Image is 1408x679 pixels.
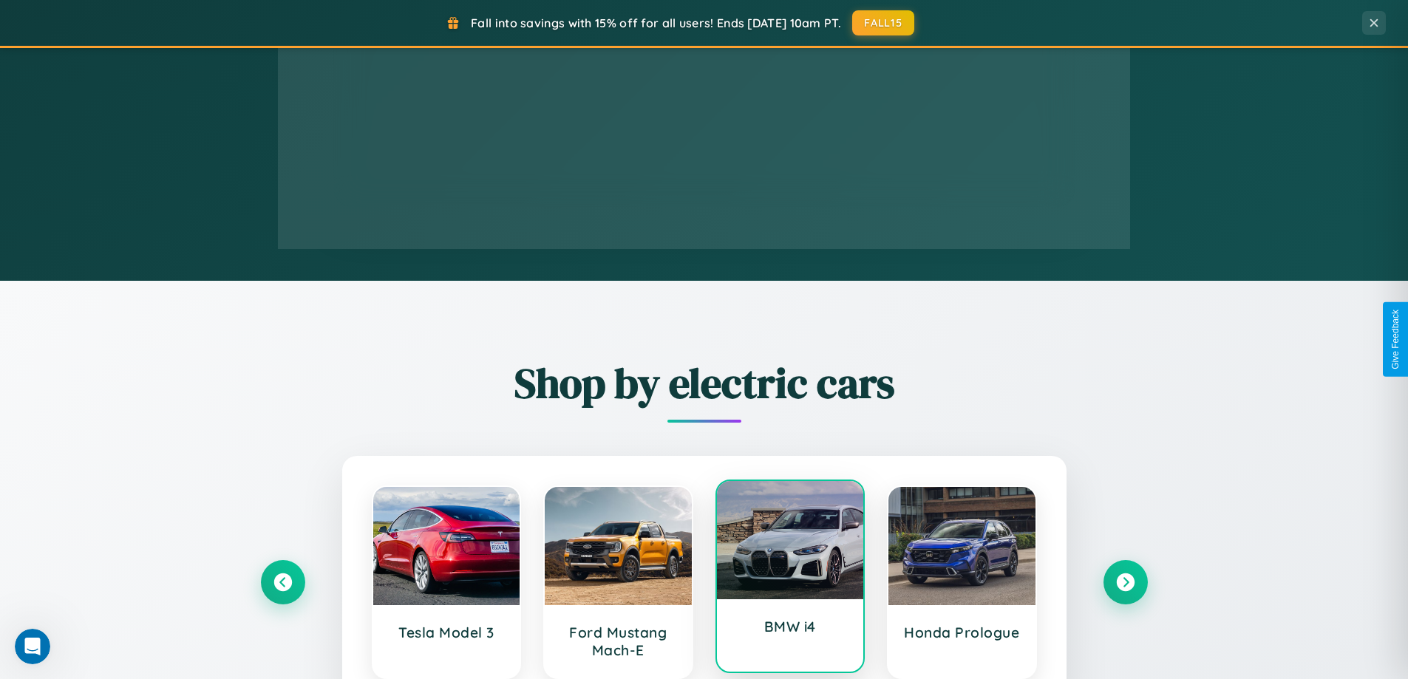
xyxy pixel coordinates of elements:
h3: Ford Mustang Mach-E [560,624,677,659]
p: Discover the Extraordinary Landscapes and Enchanting Secrets on The Road Less Traveled. [372,72,667,113]
iframe: Intercom live chat [15,629,50,664]
h3: Honda Prologue [903,624,1021,641]
h2: Shop by electric cars [261,355,1148,412]
button: FALL15 [852,10,914,35]
h3: Tesla Model 3 [388,624,506,641]
div: Read more → [372,136,667,151]
h3: BMW i4 [732,618,849,635]
span: Fall into savings with 15% off for all users! Ends [DATE] 10am PT. [471,16,841,30]
div: Give Feedback [1390,310,1401,369]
